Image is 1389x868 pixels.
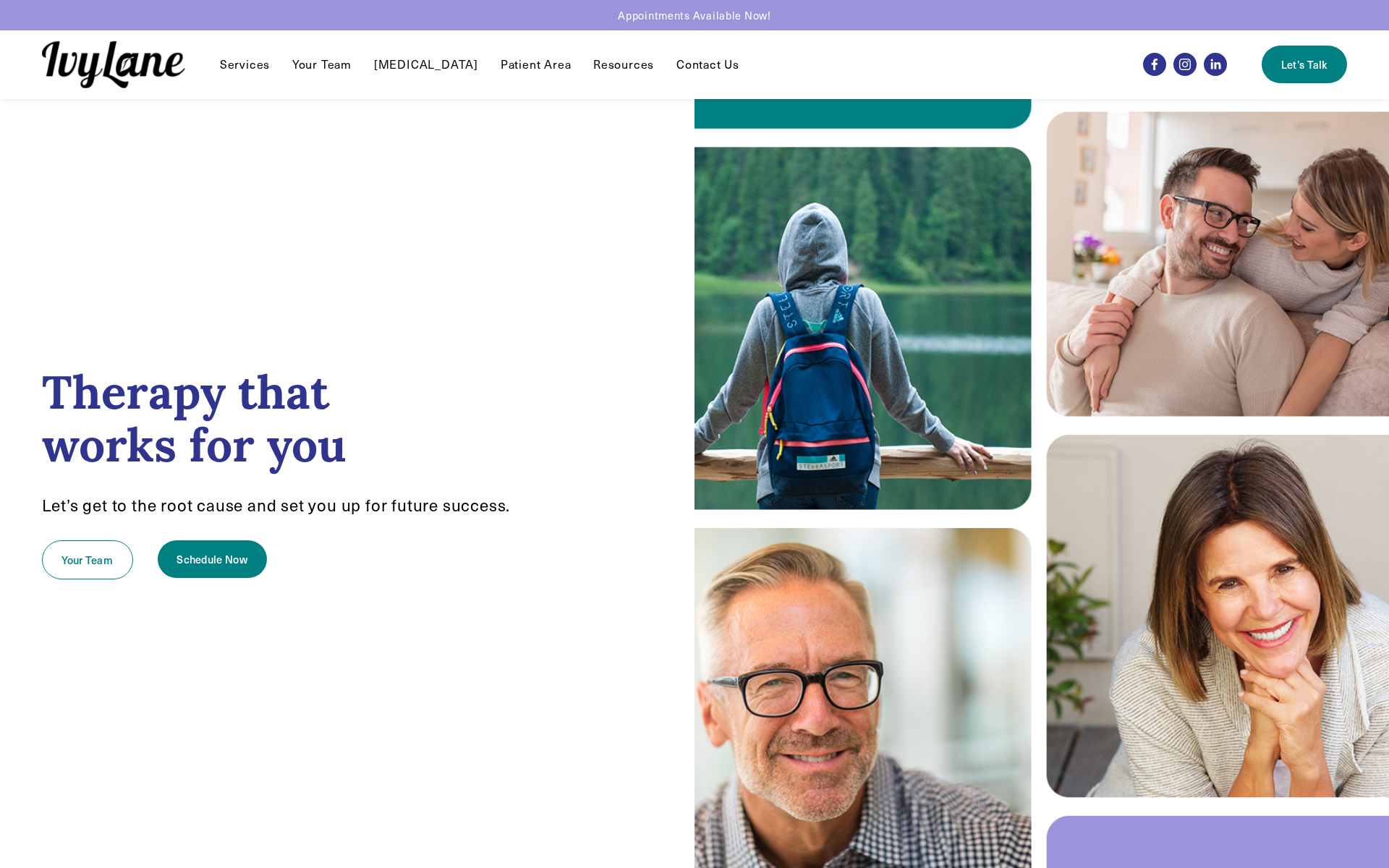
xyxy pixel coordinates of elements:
a: Instagram [1173,53,1197,76]
a: Contact Us [676,56,739,73]
span: Resources [593,57,654,72]
a: folder dropdown [220,56,270,73]
span: Let’s get to the root cause and set you up for future success. [42,494,511,516]
img: Ivy Lane Counseling &mdash; Therapy that works for you [42,41,185,88]
a: Facebook [1143,53,1166,76]
a: Schedule Now [158,540,267,578]
a: LinkedIn [1204,53,1227,76]
span: Services [220,57,270,72]
a: folder dropdown [593,56,654,73]
a: Let's Talk [1262,46,1347,83]
a: [MEDICAL_DATA] [374,56,478,73]
strong: Therapy that works for you [42,362,347,475]
a: Your Team [292,56,352,73]
a: Patient Area [501,56,572,73]
a: Your Team [42,540,133,579]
